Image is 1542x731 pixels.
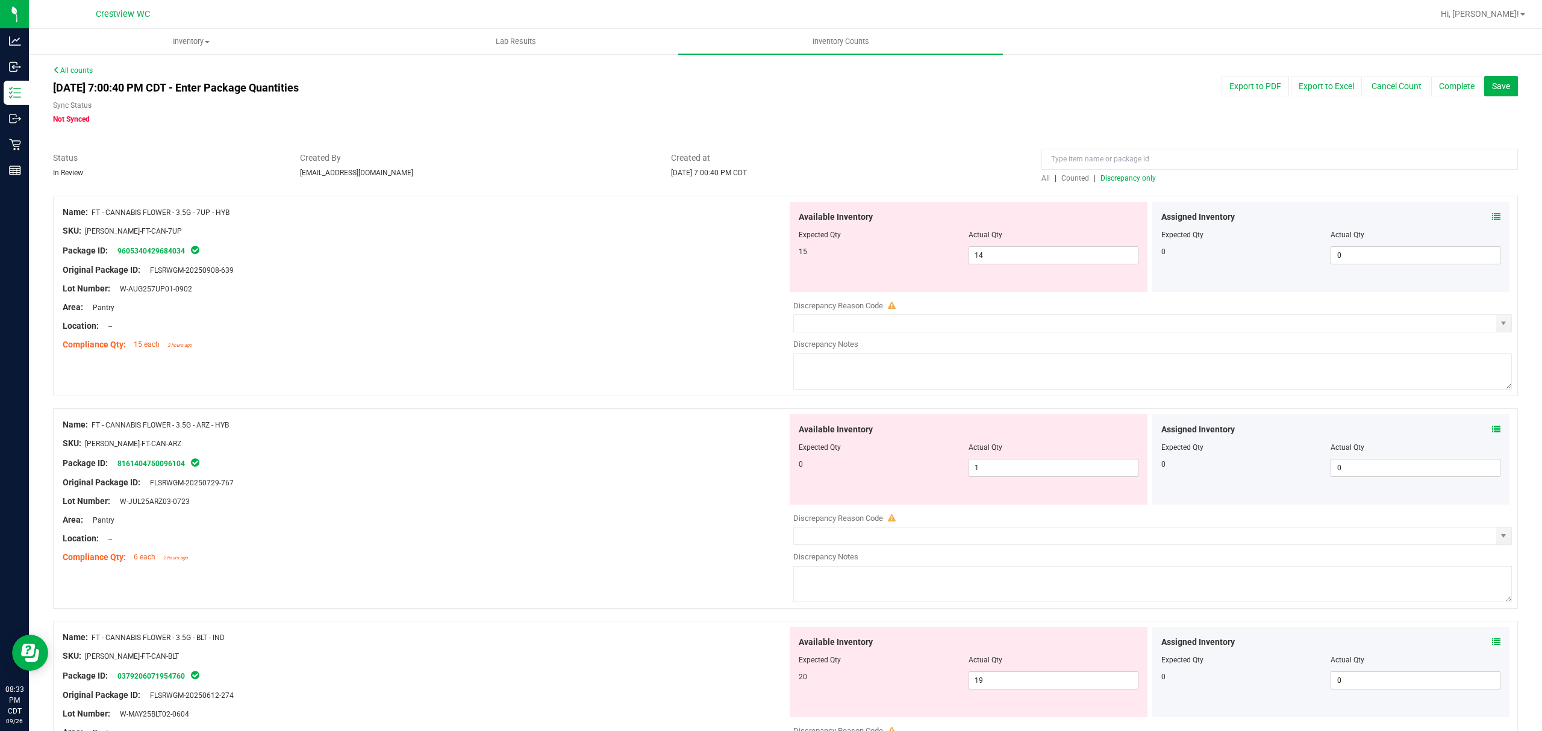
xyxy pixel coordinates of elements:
[63,477,140,487] span: Original Package ID:
[114,497,190,506] span: W-JUL25ARZ03-0723
[678,29,1003,54] a: Inventory Counts
[793,551,1512,563] div: Discrepancy Notes
[799,211,873,223] span: Available Inventory
[1441,9,1519,19] span: Hi, [PERSON_NAME]!
[1222,76,1289,96] button: Export to PDF
[1161,442,1331,453] div: Expected Qty
[134,553,155,561] span: 6 each
[63,496,110,506] span: Lot Number:
[134,340,160,349] span: 15 each
[1161,229,1331,240] div: Expected Qty
[63,246,108,255] span: Package ID:
[102,322,112,331] span: --
[1484,76,1518,96] button: Save
[63,632,88,642] span: Name:
[799,673,807,681] span: 20
[9,61,21,73] inline-svg: Inbound
[87,516,114,524] span: Pantry
[1161,459,1331,470] div: 0
[114,710,189,718] span: W-MAY25BLT02-0604
[63,533,99,543] span: Location:
[63,515,83,524] span: Area:
[1041,174,1055,182] a: All
[1331,247,1500,264] input: 0
[1492,81,1510,91] span: Save
[354,29,678,54] a: Lab Results
[85,652,179,661] span: [PERSON_NAME]-FT-CAN-BLT
[85,227,182,235] span: [PERSON_NAME]-FT-CAN-7UP
[144,266,234,275] span: FLSRWGM-20250908-639
[796,36,885,47] span: Inventory Counts
[300,169,413,177] span: [EMAIL_ADDRESS][DOMAIN_NAME]
[1097,174,1156,182] a: Discrepancy only
[799,636,873,649] span: Available Inventory
[969,672,1138,689] input: 19
[671,152,1024,164] span: Created at
[53,152,282,164] span: Status
[63,671,108,680] span: Package ID:
[969,443,1002,452] span: Actual Qty
[63,690,140,700] span: Original Package ID:
[53,115,90,123] span: Not Synced
[799,460,803,468] span: 0
[969,656,1002,664] span: Actual Qty
[300,152,653,164] span: Created By
[1100,174,1156,182] span: Discrepancy only
[5,684,23,717] p: 08:33 PM CDT
[799,443,841,452] span: Expected Qty
[190,669,201,681] span: In Sync
[1331,655,1500,665] div: Actual Qty
[9,87,21,99] inline-svg: Inventory
[1161,636,1235,649] span: Assigned Inventory
[163,555,188,561] span: 2 hours ago
[1496,527,1511,544] span: select
[9,35,21,47] inline-svg: Analytics
[63,340,126,349] span: Compliance Qty:
[1364,76,1429,96] button: Cancel Count
[144,479,234,487] span: FLSRWGM-20250729-767
[53,169,83,177] span: In Review
[9,164,21,176] inline-svg: Reports
[102,535,112,543] span: --
[969,459,1138,476] input: 1
[1058,174,1094,182] a: Counted
[85,440,181,448] span: [PERSON_NAME]-FT-CAN-ARZ
[53,100,92,111] label: Sync Status
[63,651,81,661] span: SKU:
[63,458,108,468] span: Package ID:
[1161,423,1235,436] span: Assigned Inventory
[190,244,201,256] span: In Sync
[114,285,192,293] span: W-AUG257UP01-0902
[1041,174,1050,182] span: All
[799,231,841,239] span: Expected Qty
[1331,672,1500,689] input: 0
[793,514,883,523] span: Discrepancy Reason Code
[799,247,807,256] span: 15
[92,208,229,217] span: FT - CANNABIS FLOWER - 3.5G - 7UP - HYB
[63,284,110,293] span: Lot Number:
[117,459,185,468] a: 8161404750096104
[479,36,552,47] span: Lab Results
[53,82,900,94] h4: [DATE] 7:00:40 PM CDT - Enter Package Quantities
[63,552,126,562] span: Compliance Qty:
[1331,459,1500,476] input: 0
[9,113,21,125] inline-svg: Outbound
[29,29,354,54] a: Inventory
[30,36,353,47] span: Inventory
[1431,76,1482,96] button: Complete
[1331,442,1500,453] div: Actual Qty
[167,343,192,348] span: 2 hours ago
[87,303,114,312] span: Pantry
[1061,174,1089,182] span: Counted
[1161,671,1331,682] div: 0
[1291,76,1362,96] button: Export to Excel
[63,438,81,448] span: SKU:
[799,656,841,664] span: Expected Qty
[793,301,883,310] span: Discrepancy Reason Code
[1161,655,1331,665] div: Expected Qty
[190,456,201,468] span: In Sync
[63,420,88,429] span: Name:
[1161,246,1331,257] div: 0
[9,138,21,151] inline-svg: Retail
[92,633,225,642] span: FT - CANNABIS FLOWER - 3.5G - BLT - IND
